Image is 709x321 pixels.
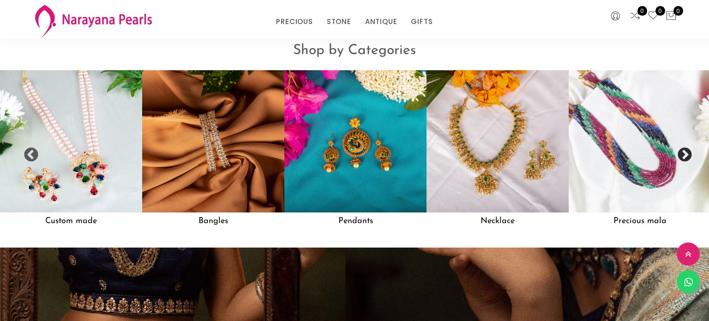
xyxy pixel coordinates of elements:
[142,70,284,212] img: Bangles
[677,147,686,157] button: Next
[23,147,32,157] button: Previous
[673,6,683,16] span: 0
[655,6,665,16] span: 0
[427,212,569,230] h5: Necklace
[427,70,569,212] img: Necklace
[637,6,647,16] span: 0
[666,10,677,22] button: 0
[284,70,427,212] img: Pendants
[142,212,284,230] h5: Bangles
[276,15,312,29] a: PRECIOUS
[648,10,659,22] a: 0
[327,15,351,29] a: STONE
[411,15,433,29] a: GIFTS
[630,10,641,22] a: 0
[365,15,397,29] a: ANTIQUE
[284,212,427,230] h5: Pendants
